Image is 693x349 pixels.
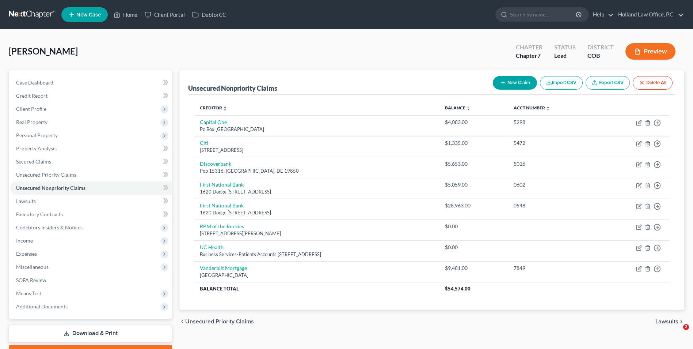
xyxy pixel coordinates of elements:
[200,251,433,258] div: Business Services-Patients Accounts [STREET_ADDRESS]
[445,139,502,147] div: $1,335.00
[514,264,591,272] div: 7849
[514,202,591,209] div: 0548
[9,325,172,342] a: Download & Print
[200,181,244,188] a: First National Bank
[514,181,591,188] div: 0602
[445,105,471,110] a: Balance unfold_more
[554,52,576,60] div: Lead
[633,76,673,90] button: Delete All
[546,106,550,110] i: unfold_more
[10,168,172,181] a: Unsecured Priority Claims
[200,202,244,209] a: First National Bank
[200,272,433,279] div: [GEOGRAPHIC_DATA]
[200,209,433,216] div: 1620 Dodge [STREET_ADDRESS]
[540,76,583,90] button: Import CSV
[10,142,172,155] a: Property Analysis
[16,211,63,217] span: Executory Contracts
[683,324,689,330] span: 2
[10,195,172,208] a: Lawsuits
[110,8,141,21] a: Home
[16,79,53,86] span: Case Dashboard
[200,140,208,146] a: Citi
[614,8,684,21] a: Holland Law Office, P.C.
[16,119,47,125] span: Real Property
[445,160,502,168] div: $5,653.00
[514,119,591,126] div: 5298
[10,181,172,195] a: Unsecured Nonpriority Claims
[655,319,684,324] button: Lawsuits chevron_right
[445,286,471,292] span: $54,574.00
[76,12,101,18] span: New Case
[510,8,577,21] input: Search by name...
[587,43,614,52] div: District
[200,265,247,271] a: Vanderbilt Mortgage
[516,43,542,52] div: Chapter
[537,52,541,59] span: 7
[589,8,614,21] a: Help
[223,106,227,110] i: unfold_more
[445,223,502,230] div: $0.00
[16,290,41,296] span: Means Test
[200,230,433,237] div: [STREET_ADDRESS][PERSON_NAME]
[9,46,78,56] span: [PERSON_NAME]
[514,160,591,168] div: 5016
[200,188,433,195] div: 1620 Dodge [STREET_ADDRESS]
[16,185,85,191] span: Unsecured Nonpriority Claims
[16,237,33,244] span: Income
[200,119,227,125] a: Capital One
[16,132,58,138] span: Personal Property
[668,324,686,342] iframe: Intercom live chat
[586,76,630,90] a: Export CSV
[200,168,433,174] div: Pob 15316, [GEOGRAPHIC_DATA], DE 19850
[16,303,68,309] span: Additional Documents
[16,264,49,270] span: Miscellaneous
[194,282,439,295] th: Balance Total
[445,119,502,126] div: $4,083.00
[16,106,46,112] span: Client Profile
[514,139,591,147] div: 5472
[554,43,576,52] div: Status
[10,155,172,168] a: Secured Claims
[16,277,46,283] span: SOFA Review
[188,84,277,93] div: Unsecured Nonpriority Claims
[200,223,244,229] a: RPM of the Rockies
[16,145,57,151] span: Property Analysis
[445,244,502,251] div: $0.00
[16,93,47,99] span: Credit Report
[445,264,502,272] div: $9,481.00
[179,319,254,324] button: chevron_left Unsecured Priority Claims
[678,319,684,324] i: chevron_right
[200,244,224,250] a: UC Health
[514,105,550,110] a: Acct Number unfold_more
[16,224,83,230] span: Codebtors Insiders & Notices
[185,319,254,324] span: Unsecured Priority Claims
[10,89,172,102] a: Credit Report
[10,274,172,287] a: SOFA Review
[445,202,502,209] div: $28,963.00
[655,319,678,324] span: Lawsuits
[10,76,172,89] a: Case Dashboard
[16,198,36,204] span: Lawsuits
[445,181,502,188] div: $5,059.00
[189,8,230,21] a: DebtorCC
[200,147,433,154] div: [STREET_ADDRESS]
[200,105,227,110] a: Creditor unfold_more
[200,126,433,133] div: Po Box [GEOGRAPHIC_DATA]
[16,158,51,165] span: Secured Claims
[10,208,172,221] a: Executory Contracts
[493,76,537,90] button: New Claim
[587,52,614,60] div: COB
[16,251,37,257] span: Expenses
[141,8,189,21] a: Client Portal
[200,161,231,167] a: Discoverbank
[625,43,675,60] button: Preview
[466,106,471,110] i: unfold_more
[16,172,76,178] span: Unsecured Priority Claims
[516,52,542,60] div: Chapter
[179,319,185,324] i: chevron_left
